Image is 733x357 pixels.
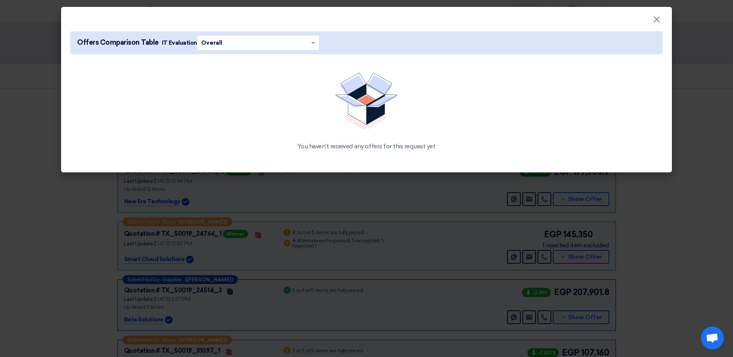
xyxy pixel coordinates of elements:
span: IT Evaluation [162,39,197,47]
span: Offers Comparison Table [77,37,159,48]
div: You haven't received any offers for this request yet [79,142,654,151]
a: Open chat [701,326,724,349]
button: Close [647,12,667,28]
span: × [653,14,660,29]
img: No Quotations Found! [335,73,398,130]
